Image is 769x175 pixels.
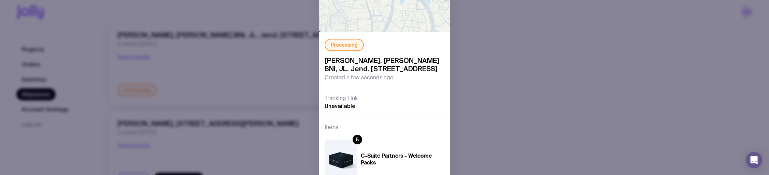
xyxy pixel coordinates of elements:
[325,102,355,109] span: Unavailable
[361,153,445,166] h4: C-Suite Partners - Welcome Packs
[325,95,358,102] h3: Tracking Link
[353,135,362,144] div: 5
[325,39,364,51] div: Processing
[746,152,762,168] div: Open Intercom Messenger
[325,74,393,81] span: Created a few seconds ago
[325,123,338,131] h3: Items
[325,57,445,73] span: [PERSON_NAME], [PERSON_NAME] BNI, JL. Jend. [STREET_ADDRESS]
